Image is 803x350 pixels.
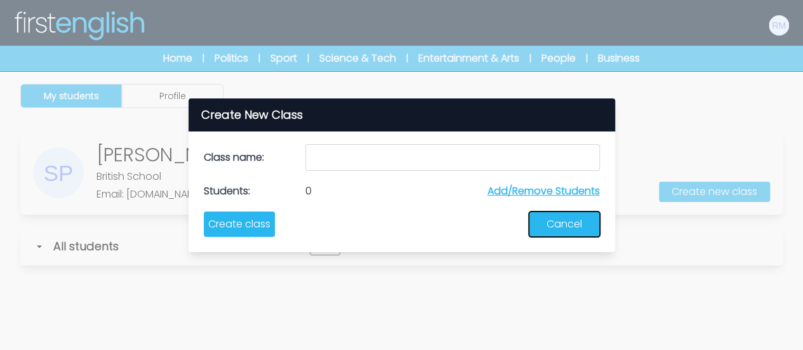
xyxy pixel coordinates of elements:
[189,98,615,131] div: Create New Class
[305,184,312,198] span: 0
[488,184,600,199] button: Add/Remove Students
[204,212,275,237] button: Create class
[529,212,600,237] button: Cancel
[204,184,295,199] label: Students:
[204,150,295,165] label: Class name:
